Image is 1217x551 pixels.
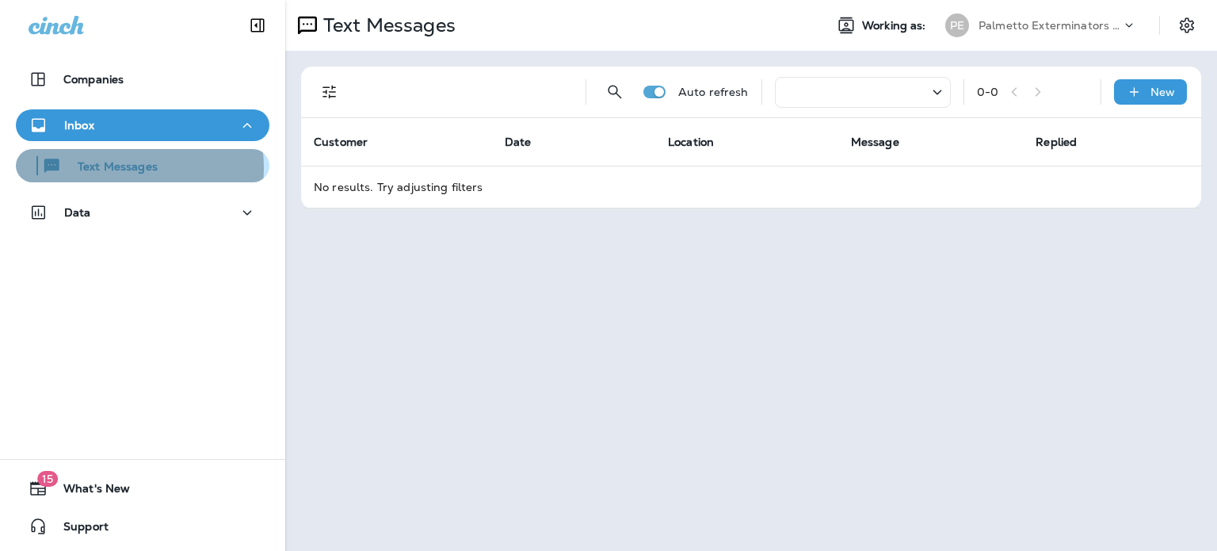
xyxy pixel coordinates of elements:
[599,76,631,108] button: Search Messages
[1150,86,1175,98] p: New
[16,473,269,504] button: 15What's New
[48,520,109,539] span: Support
[63,73,124,86] p: Companies
[317,13,456,37] p: Text Messages
[48,482,130,501] span: What's New
[64,206,91,219] p: Data
[505,135,532,149] span: Date
[235,10,280,41] button: Collapse Sidebar
[16,511,269,542] button: Support
[668,135,714,149] span: Location
[16,63,269,95] button: Companies
[1173,11,1201,40] button: Settings
[1036,135,1077,149] span: Replied
[977,86,998,98] div: 0 - 0
[314,76,345,108] button: Filters
[678,86,749,98] p: Auto refresh
[37,471,58,487] span: 15
[945,13,969,37] div: PE
[16,197,269,228] button: Data
[862,19,929,33] span: Working as:
[979,19,1121,32] p: Palmetto Exterminators LLC
[16,109,269,141] button: Inbox
[62,160,158,175] p: Text Messages
[314,135,368,149] span: Customer
[64,119,94,132] p: Inbox
[851,135,899,149] span: Message
[301,166,1201,208] td: No results. Try adjusting filters
[16,149,269,182] button: Text Messages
